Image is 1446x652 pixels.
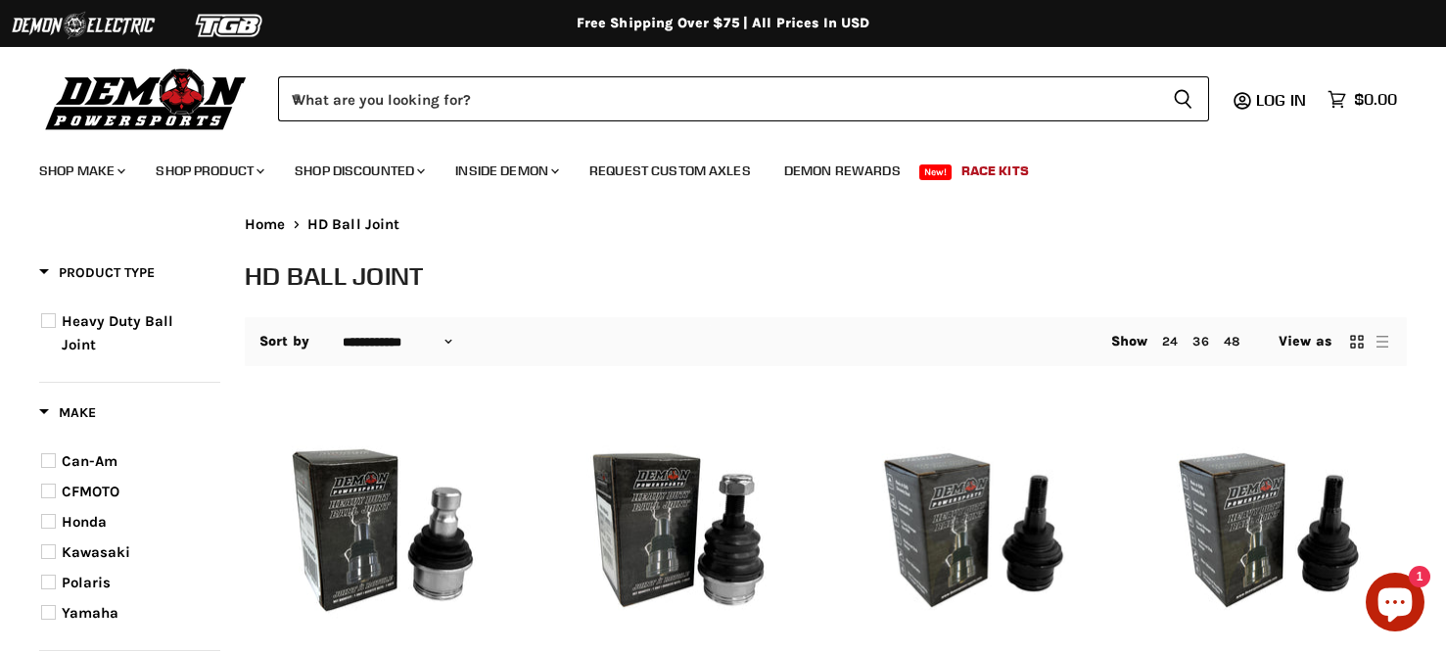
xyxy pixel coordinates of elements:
a: Shop Discounted [280,151,437,191]
button: grid view [1347,332,1367,351]
a: 36 [1192,334,1208,349]
a: Shop Make [24,151,137,191]
h1: HD Ball Joint [245,259,1407,292]
span: Honda [62,513,107,531]
a: Inside Demon [441,151,571,191]
form: Product [278,76,1209,121]
a: Home [245,216,286,233]
a: Shop Product [141,151,276,191]
a: 48 [1224,334,1239,349]
ul: Main menu [24,143,1392,191]
nav: Breadcrumbs [245,216,1407,233]
span: Can-Am [62,452,117,470]
span: Polaris [62,574,111,591]
button: Filter by Product Type [39,263,155,288]
span: Heavy Duty Ball Joint [62,312,173,353]
span: CFMOTO [62,483,119,500]
a: Request Custom Axles [575,151,766,191]
span: $0.00 [1354,90,1397,109]
span: Yamaha [62,604,118,622]
span: Show [1111,333,1148,349]
img: TGB Logo 2 [157,7,303,44]
img: Demon Electric Logo 2 [10,7,157,44]
label: Sort by [259,334,309,349]
img: Demon Powersports [39,64,254,133]
a: Log in [1247,91,1318,109]
span: Product Type [39,264,155,281]
button: Filter by Make [39,403,96,428]
button: Search [1157,76,1209,121]
span: View as [1279,334,1331,349]
nav: Collection utilities [245,317,1407,366]
span: New! [919,164,953,180]
inbox-online-store-chat: Shopify online store chat [1360,573,1430,636]
a: Race Kits [947,151,1044,191]
button: list view [1373,332,1392,351]
input: When autocomplete results are available use up and down arrows to review and enter to select [278,76,1157,121]
span: Kawasaki [62,543,130,561]
span: Log in [1256,90,1306,110]
span: Make [39,404,96,421]
a: 24 [1162,334,1178,349]
span: HD Ball Joint [307,216,400,233]
a: Demon Rewards [770,151,915,191]
a: $0.00 [1318,85,1407,114]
